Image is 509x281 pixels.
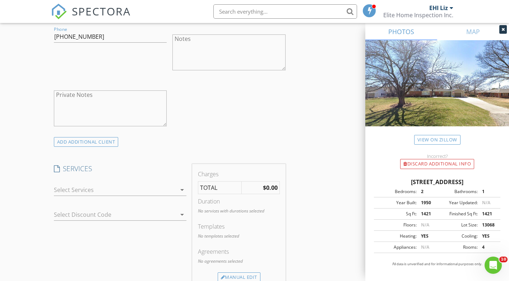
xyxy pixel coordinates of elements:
[198,247,280,256] div: Agreements
[414,135,461,145] a: View on Zillow
[365,40,509,144] img: streetview
[437,188,478,195] div: Bathrooms:
[437,222,478,228] div: Lot Size:
[365,153,509,159] div: Incorrect?
[51,10,131,25] a: SPECTORA
[178,186,186,194] i: arrow_drop_down
[198,233,280,239] p: No templates selected
[437,233,478,239] div: Cooling:
[54,164,187,173] h4: SERVICES
[51,4,67,19] img: The Best Home Inspection Software - Spectora
[374,262,500,267] p: All data is unverified and for informational purposes only.
[478,244,498,250] div: 4
[376,188,417,195] div: Bedrooms:
[417,211,437,217] div: 1421
[400,159,474,169] div: Discard Additional info
[72,4,131,19] span: SPECTORA
[374,178,500,186] div: [STREET_ADDRESS]
[376,244,417,250] div: Appliances:
[383,11,453,19] div: Elite Home Inspection Inc.
[417,233,437,239] div: YES
[421,222,429,228] span: N/A
[482,200,490,206] span: N/A
[54,137,119,147] div: ADD ADDITIONAL client
[376,233,417,239] div: Heating:
[198,208,280,214] p: No services with durations selected
[198,258,280,264] p: No agreements selected
[417,200,437,206] div: 1950
[437,200,478,206] div: Year Updated:
[263,184,278,192] strong: $0.00
[376,211,417,217] div: Sq Ft:
[213,4,357,19] input: Search everything...
[429,4,448,11] div: EHI Liz
[198,182,241,194] td: TOTAL
[376,200,417,206] div: Year Built:
[178,210,186,219] i: arrow_drop_down
[478,233,498,239] div: YES
[478,222,498,228] div: 13068
[417,188,437,195] div: 2
[437,211,478,217] div: Finished Sq Ft:
[485,257,502,274] iframe: Intercom live chat
[437,244,478,250] div: Rooms:
[365,23,437,40] a: PHOTOS
[478,188,498,195] div: 1
[376,222,417,228] div: Floors:
[421,244,429,250] span: N/A
[198,170,280,178] div: Charges
[499,257,508,262] span: 10
[437,23,509,40] a: MAP
[198,197,280,206] div: Duration
[198,222,280,231] div: Templates
[478,211,498,217] div: 1421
